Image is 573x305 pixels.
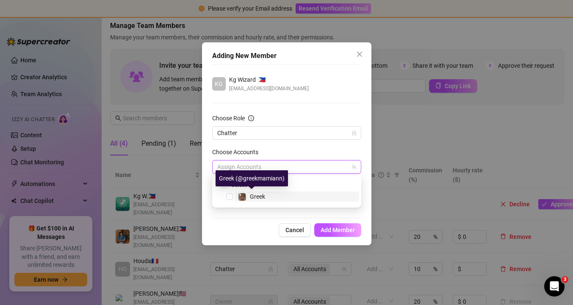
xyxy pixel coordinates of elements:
span: Add Member [321,227,355,233]
span: close [356,51,363,58]
span: Select tree node [226,193,233,200]
span: [EMAIL_ADDRESS][DOMAIN_NAME] [229,84,309,93]
div: Greek (@greekmamiann) [216,170,288,186]
label: Choose Accounts [212,147,264,157]
span: Greek [250,193,265,200]
button: Add Member [314,223,361,237]
img: Greek [238,193,246,201]
span: Chatter [217,127,356,139]
span: Cancel [285,227,304,233]
span: info-circle [248,115,254,121]
button: Close [353,47,366,61]
div: Adding New Member [212,51,361,61]
button: Cancel [279,223,311,237]
span: lock [352,130,357,136]
iframe: Intercom live chat [544,276,565,297]
div: Choose Role [212,114,245,123]
span: Kg Wizard [229,75,256,84]
span: KG [215,79,223,89]
span: 3 [562,276,568,283]
span: team [352,164,357,169]
div: 🇵🇭 [229,75,309,84]
span: Close [353,51,366,58]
